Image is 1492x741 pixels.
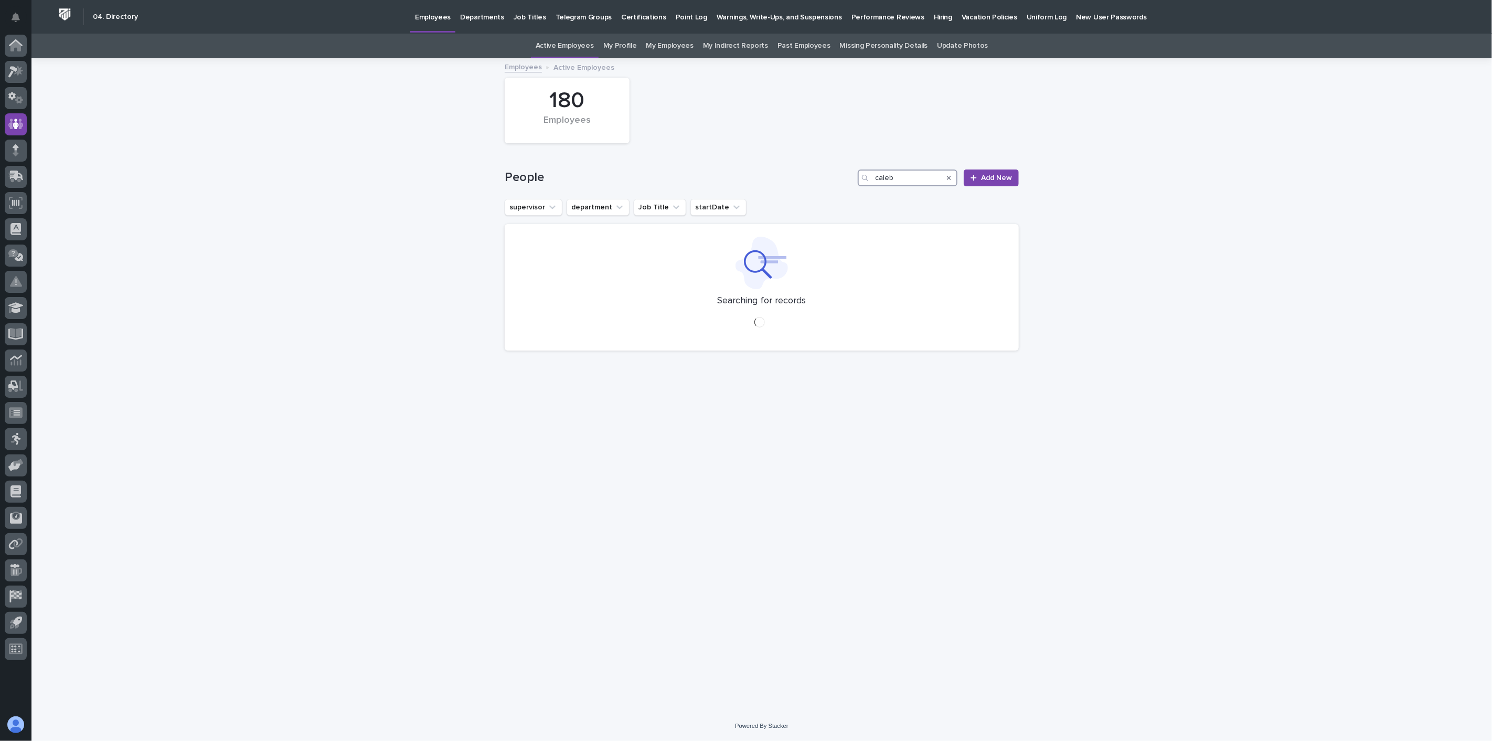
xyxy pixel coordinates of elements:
a: Employees [505,60,542,72]
a: My Employees [646,34,694,58]
a: Missing Personality Details [840,34,928,58]
span: Add New [981,174,1012,182]
button: department [567,199,630,216]
div: Employees [523,115,612,137]
img: Workspace Logo [55,5,74,24]
a: My Indirect Reports [703,34,768,58]
a: Powered By Stacker [735,723,788,729]
button: supervisor [505,199,562,216]
p: Searching for records [718,295,806,307]
button: Job Title [634,199,686,216]
a: Add New [964,170,1019,186]
button: users-avatar [5,714,27,736]
h2: 04. Directory [93,13,138,22]
div: 180 [523,88,612,114]
button: Notifications [5,6,27,28]
p: Active Employees [553,61,614,72]
div: Notifications [13,13,27,29]
a: Active Employees [536,34,594,58]
input: Search [858,170,957,186]
button: startDate [690,199,747,216]
h1: People [505,170,854,185]
a: Past Employees [777,34,830,58]
a: My Profile [603,34,637,58]
a: Update Photos [937,34,988,58]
